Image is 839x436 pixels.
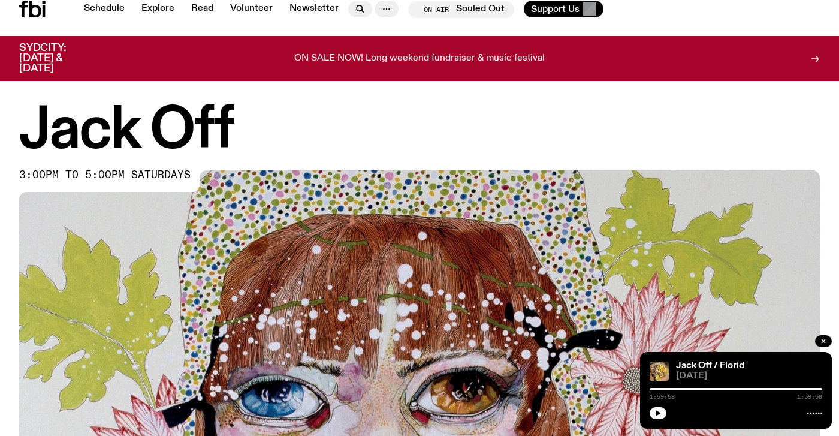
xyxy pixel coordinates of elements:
[424,5,449,13] span: On Air
[408,1,514,18] button: On AirSouled Out
[77,1,132,17] a: Schedule
[797,394,822,400] span: 1:59:58
[531,4,580,14] span: Support Us
[676,372,822,381] span: [DATE]
[524,1,603,17] button: Support Us
[134,1,182,17] a: Explore
[184,1,221,17] a: Read
[282,1,346,17] a: Newsletter
[19,43,96,74] h3: SYDCITY: [DATE] & [DATE]
[676,361,744,371] a: Jack Off / Florid
[19,104,820,158] h1: Jack Off
[294,53,545,64] p: ON SALE NOW! Long weekend fundraiser & music festival
[223,1,280,17] a: Volunteer
[19,170,191,180] span: 3:00pm to 5:00pm saturdays
[650,394,675,400] span: 1:59:58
